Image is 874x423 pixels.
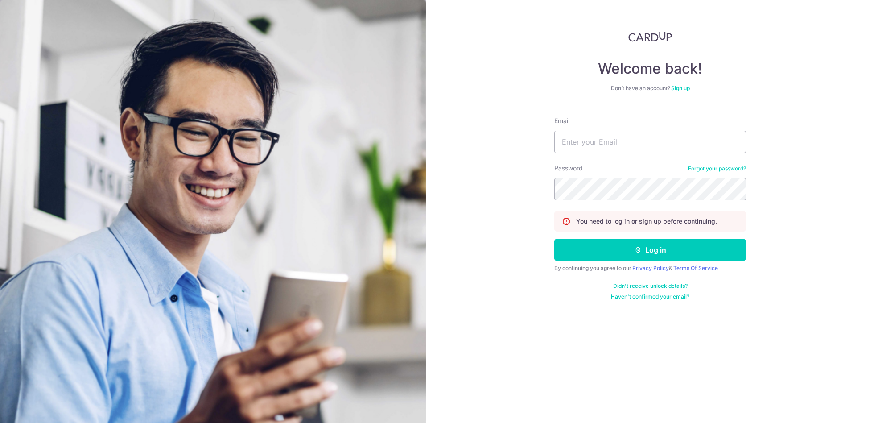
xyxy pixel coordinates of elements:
[554,265,746,272] div: By continuing you agree to our &
[576,217,717,226] p: You need to log in or sign up before continuing.
[688,165,746,172] a: Forgot your password?
[554,60,746,78] h4: Welcome back!
[613,282,688,290] a: Didn't receive unlock details?
[611,293,689,300] a: Haven't confirmed your email?
[554,85,746,92] div: Don’t have an account?
[554,116,569,125] label: Email
[632,265,669,271] a: Privacy Policy
[554,131,746,153] input: Enter your Email
[671,85,690,91] a: Sign up
[554,164,583,173] label: Password
[554,239,746,261] button: Log in
[673,265,718,271] a: Terms Of Service
[628,31,672,42] img: CardUp Logo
